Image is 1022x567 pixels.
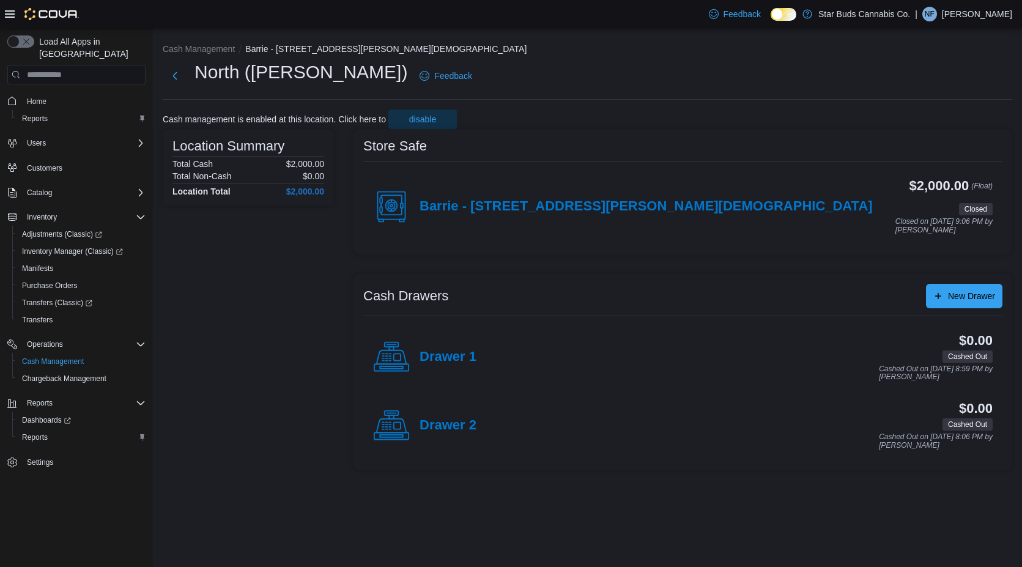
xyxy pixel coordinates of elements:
button: Inventory [22,210,62,224]
h4: Location Total [172,187,231,196]
button: Chargeback Management [12,370,150,387]
a: Purchase Orders [17,278,83,293]
span: Manifests [17,261,146,276]
p: [PERSON_NAME] [942,7,1012,21]
a: Transfers (Classic) [12,294,150,311]
span: Feedback [724,8,761,20]
span: Cash Management [17,354,146,369]
h3: $2,000.00 [909,179,969,193]
button: Manifests [12,260,150,277]
button: Operations [2,336,150,353]
p: $2,000.00 [286,159,324,169]
a: Cash Management [17,354,89,369]
a: Inventory Manager (Classic) [17,244,128,259]
span: NF [925,7,935,21]
span: Adjustments (Classic) [22,229,102,239]
button: New Drawer [926,284,1002,308]
p: $0.00 [303,171,324,181]
span: Transfers [22,315,53,325]
button: Users [22,136,51,150]
a: Adjustments (Classic) [12,226,150,243]
div: Noah Folino [922,7,937,21]
span: Users [22,136,146,150]
h3: Location Summary [172,139,284,154]
span: Inventory [22,210,146,224]
button: Catalog [22,185,57,200]
span: Operations [27,339,63,349]
a: Dashboards [12,412,150,429]
button: Catalog [2,184,150,201]
button: Users [2,135,150,152]
span: Dashboards [22,415,71,425]
span: Load All Apps in [GEOGRAPHIC_DATA] [34,35,146,60]
nav: Complex example [7,87,146,503]
span: Cashed Out [948,419,987,430]
span: Manifests [22,264,53,273]
span: Customers [22,160,146,176]
a: Manifests [17,261,58,276]
button: Barrie - [STREET_ADDRESS][PERSON_NAME][DEMOGRAPHIC_DATA] [245,44,527,54]
span: Adjustments (Classic) [17,227,146,242]
a: Reports [17,111,53,126]
button: Customers [2,159,150,177]
button: Settings [2,453,150,471]
span: Reports [27,398,53,408]
span: Reports [22,432,48,442]
button: Cash Management [12,353,150,370]
span: Settings [27,458,53,467]
span: Transfers [17,313,146,327]
span: Transfers (Classic) [17,295,146,310]
button: Inventory [2,209,150,226]
p: | [915,7,917,21]
h3: Store Safe [363,139,427,154]
button: Reports [22,396,57,410]
span: Cashed Out [942,350,993,363]
button: Transfers [12,311,150,328]
span: Reports [17,111,146,126]
h4: Drawer 2 [420,418,476,434]
span: Purchase Orders [22,281,78,291]
input: Dark Mode [771,8,796,21]
span: Inventory Manager (Classic) [22,246,123,256]
a: Home [22,94,51,109]
button: Cash Management [163,44,235,54]
span: Purchase Orders [17,278,146,293]
span: Inventory [27,212,57,222]
a: Reports [17,430,53,445]
h6: Total Non-Cash [172,171,232,181]
span: Closed [965,204,987,215]
nav: An example of EuiBreadcrumbs [163,43,1012,57]
p: Star Buds Cannabis Co. [818,7,910,21]
p: Cashed Out on [DATE] 8:59 PM by [PERSON_NAME] [879,365,993,382]
a: Dashboards [17,413,76,428]
a: Chargeback Management [17,371,111,386]
p: Cash management is enabled at this location. Click here to [163,114,386,124]
a: Adjustments (Classic) [17,227,107,242]
p: (Float) [971,179,993,201]
span: Reports [22,396,146,410]
h4: $2,000.00 [286,187,324,196]
button: Next [163,64,187,88]
span: Cash Management [22,357,84,366]
span: Users [27,138,46,148]
p: Closed on [DATE] 9:06 PM by [PERSON_NAME] [895,218,993,234]
span: Customers [27,163,62,173]
span: Chargeback Management [22,374,106,384]
h3: $0.00 [959,333,993,348]
span: Cashed Out [948,351,987,362]
a: Feedback [704,2,766,26]
button: Reports [12,429,150,446]
h3: $0.00 [959,401,993,416]
a: Inventory Manager (Classic) [12,243,150,260]
button: Reports [2,395,150,412]
h1: North ([PERSON_NAME]) [194,60,407,84]
span: Catalog [27,188,52,198]
a: Customers [22,161,67,176]
span: Dashboards [17,413,146,428]
a: Settings [22,455,58,470]
button: disable [388,109,457,129]
span: Reports [17,430,146,445]
span: Settings [22,454,146,470]
span: Home [22,93,146,108]
span: Cashed Out [942,418,993,431]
